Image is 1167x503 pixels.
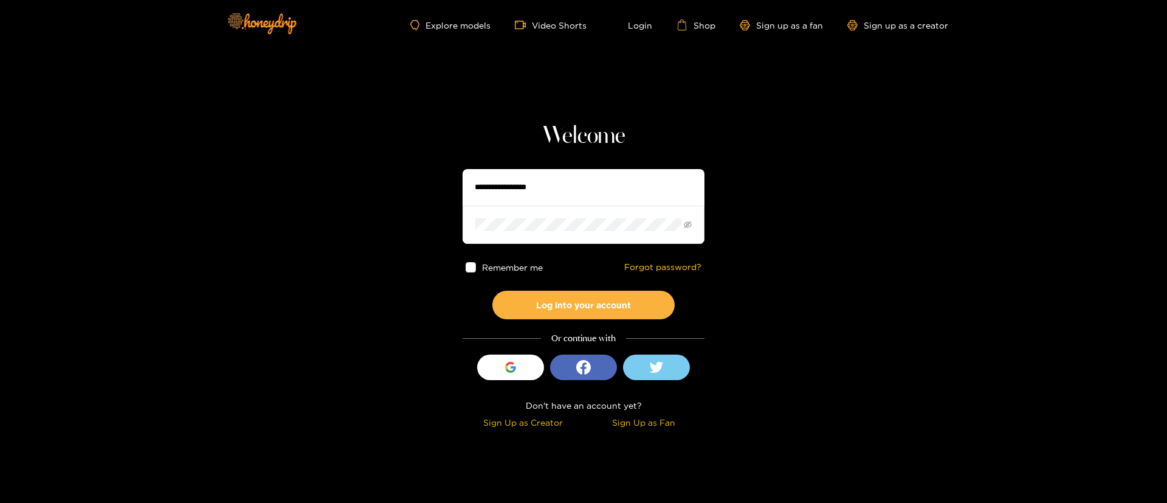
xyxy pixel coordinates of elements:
[482,263,543,272] span: Remember me
[463,398,704,412] div: Don't have an account yet?
[676,19,715,30] a: Shop
[740,20,823,30] a: Sign up as a fan
[515,19,587,30] a: Video Shorts
[515,19,532,30] span: video-camera
[847,20,948,30] a: Sign up as a creator
[684,221,692,229] span: eye-invisible
[587,415,701,429] div: Sign Up as Fan
[463,331,704,345] div: Or continue with
[492,291,675,319] button: Log into your account
[624,262,701,272] a: Forgot password?
[466,415,580,429] div: Sign Up as Creator
[463,122,704,151] h1: Welcome
[410,20,491,30] a: Explore models
[611,19,652,30] a: Login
